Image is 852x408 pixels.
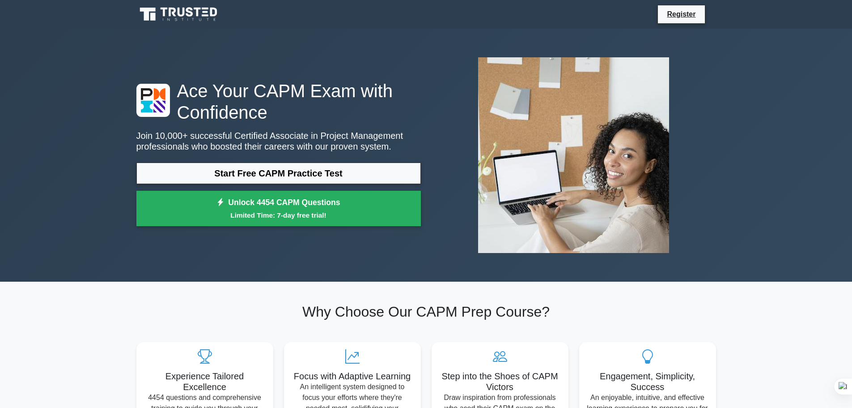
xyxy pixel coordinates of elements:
h5: Step into the Shoes of CAPM Victors [439,371,561,392]
h1: Ace Your CAPM Exam with Confidence [136,80,421,123]
h5: Engagement, Simplicity, Success [586,371,709,392]
a: Start Free CAPM Practice Test [136,163,421,184]
h5: Experience Tailored Excellence [144,371,266,392]
a: Unlock 4454 CAPM QuestionsLimited Time: 7-day free trial! [136,191,421,227]
small: Limited Time: 7-day free trial! [148,210,410,220]
h2: Why Choose Our CAPM Prep Course? [136,303,716,320]
a: Register [661,9,701,20]
h5: Focus with Adaptive Learning [291,371,414,382]
p: Join 10,000+ successful Certified Associate in Project Management professionals who boosted their... [136,130,421,152]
